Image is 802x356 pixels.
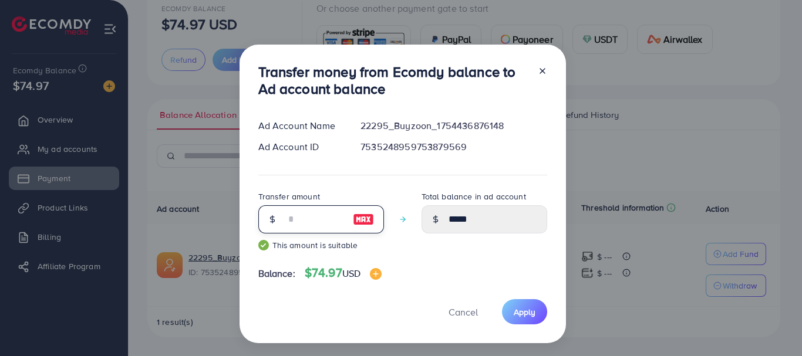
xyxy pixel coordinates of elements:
h3: Transfer money from Ecomdy balance to Ad account balance [258,63,528,97]
div: Ad Account ID [249,140,352,154]
h4: $74.97 [305,266,382,280]
img: guide [258,240,269,250]
button: Apply [502,299,547,324]
img: image [353,212,374,226]
div: 22295_Buyzoon_1754436876148 [351,119,556,133]
small: This amount is suitable [258,239,384,251]
button: Cancel [434,299,493,324]
div: 7535248959753879569 [351,140,556,154]
div: Ad Account Name [249,119,352,133]
label: Total balance in ad account [422,191,526,202]
span: Balance: [258,267,295,280]
span: Cancel [449,306,478,318]
iframe: Chat [752,303,793,347]
img: image [370,268,382,280]
span: USD [342,267,360,280]
span: Apply [514,306,535,318]
label: Transfer amount [258,191,320,202]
